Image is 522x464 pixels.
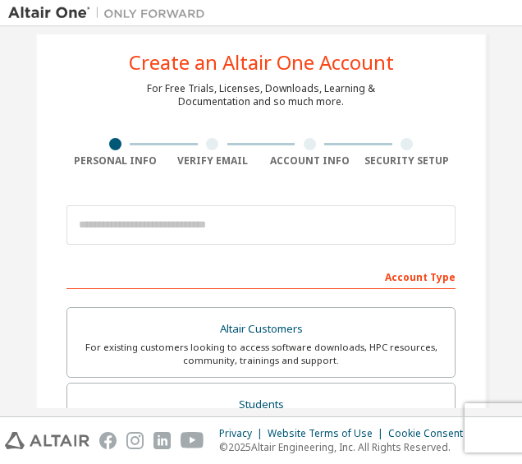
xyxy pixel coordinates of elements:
img: facebook.svg [99,432,117,449]
div: Students [77,393,445,416]
div: Account Type [66,263,456,289]
div: For Free Trials, Licenses, Downloads, Learning & Documentation and so much more. [147,82,375,108]
img: Altair One [8,5,213,21]
div: Website Terms of Use [268,427,388,440]
div: Create an Altair One Account [129,53,394,72]
p: © 2025 Altair Engineering, Inc. All Rights Reserved. [219,440,473,454]
div: Personal Info [66,154,164,168]
div: Privacy [219,427,268,440]
div: Security Setup [359,154,456,168]
img: linkedin.svg [153,432,171,449]
img: altair_logo.svg [5,432,89,449]
div: Altair Customers [77,318,445,341]
img: instagram.svg [126,432,144,449]
img: youtube.svg [181,432,204,449]
div: Cookie Consent [388,427,473,440]
div: Verify Email [164,154,262,168]
div: Account Info [261,154,359,168]
div: For existing customers looking to access software downloads, HPC resources, community, trainings ... [77,341,445,367]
